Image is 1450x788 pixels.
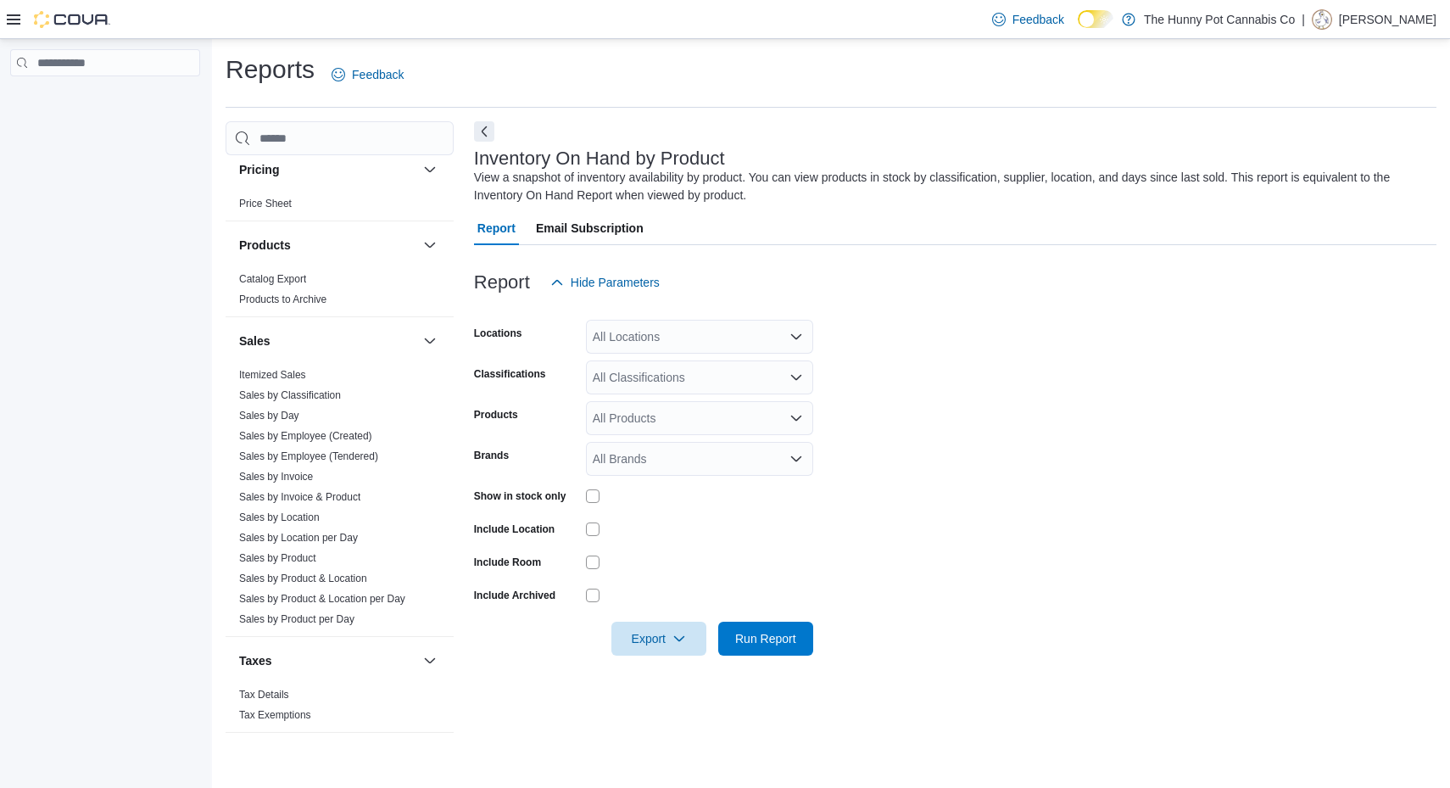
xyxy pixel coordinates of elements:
div: View a snapshot of inventory availability by product. You can view products in stock by classific... [474,169,1428,204]
a: Sales by Day [239,410,299,422]
a: Sales by Product [239,552,316,564]
p: | [1302,9,1305,30]
a: Sales by Classification [239,389,341,401]
span: Sales by Product [239,551,316,565]
span: Sales by Location per Day [239,531,358,545]
span: Report [477,211,516,245]
button: Products [239,237,416,254]
a: Feedback [985,3,1071,36]
button: Hide Parameters [544,265,666,299]
span: Tax Exemptions [239,708,311,722]
div: Taxes [226,685,454,732]
a: Sales by Location [239,511,320,523]
button: Open list of options [789,371,803,384]
span: Sales by Day [239,409,299,422]
a: Sales by Product per Day [239,613,354,625]
span: Sales by Invoice & Product [239,490,360,504]
span: Sales by Location [239,511,320,524]
label: Show in stock only [474,489,566,503]
label: Include Location [474,523,555,536]
label: Classifications [474,367,546,381]
button: Pricing [420,159,440,180]
span: Sales by Product per Day [239,612,354,626]
span: Feedback [352,66,404,83]
span: Sales by Invoice [239,470,313,483]
a: Sales by Employee (Created) [239,430,372,442]
h3: Report [474,272,530,293]
a: Sales by Location per Day [239,532,358,544]
a: Tax Details [239,689,289,701]
h1: Reports [226,53,315,87]
label: Include Room [474,556,541,569]
span: Run Report [735,630,796,647]
h3: Taxes [239,652,272,669]
div: Sales [226,365,454,636]
a: Sales by Product & Location [239,573,367,584]
img: Cova [34,11,110,28]
a: Tax Exemptions [239,709,311,721]
span: Dark Mode [1078,28,1079,29]
p: The Hunny Pot Cannabis Co [1144,9,1295,30]
span: Tax Details [239,688,289,701]
a: Catalog Export [239,273,306,285]
span: Email Subscription [536,211,644,245]
a: Sales by Invoice [239,471,313,483]
a: Products to Archive [239,293,326,305]
button: Next [474,121,494,142]
a: Itemized Sales [239,369,306,381]
a: Feedback [325,58,410,92]
a: Sales by Invoice & Product [239,491,360,503]
h3: Sales [239,333,270,349]
label: Brands [474,449,509,462]
span: Sales by Product & Location per Day [239,592,405,606]
div: Dillon Marquez [1312,9,1332,30]
button: Taxes [420,651,440,671]
span: Sales by Classification [239,388,341,402]
h3: Inventory On Hand by Product [474,148,725,169]
span: Feedback [1012,11,1064,28]
nav: Complex example [10,80,200,120]
button: Export [611,622,706,656]
button: Open list of options [789,330,803,344]
button: Open list of options [789,411,803,425]
button: Sales [239,333,416,349]
span: Export [622,622,696,656]
div: Pricing [226,193,454,221]
span: Itemized Sales [239,368,306,382]
label: Products [474,408,518,422]
label: Locations [474,327,522,340]
span: Hide Parameters [571,274,660,291]
button: Sales [420,331,440,351]
button: Pricing [239,161,416,178]
span: Products to Archive [239,293,326,306]
button: Open list of options [789,452,803,466]
span: Sales by Employee (Created) [239,429,372,443]
h3: Products [239,237,291,254]
p: [PERSON_NAME] [1339,9,1436,30]
input: Dark Mode [1078,10,1113,28]
a: Sales by Product & Location per Day [239,593,405,605]
a: Price Sheet [239,198,292,210]
span: Sales by Employee (Tendered) [239,450,378,463]
div: Products [226,269,454,316]
button: Run Report [718,622,813,656]
label: Include Archived [474,589,555,602]
span: Price Sheet [239,197,292,210]
h3: Pricing [239,161,279,178]
span: Catalog Export [239,272,306,286]
button: Products [420,235,440,255]
a: Sales by Employee (Tendered) [239,450,378,462]
span: Sales by Product & Location [239,572,367,585]
button: Taxes [239,652,416,669]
